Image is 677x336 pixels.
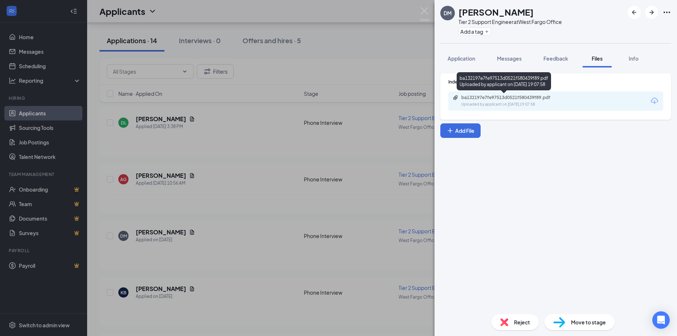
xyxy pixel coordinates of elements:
[630,8,639,17] svg: ArrowLeftNew
[453,95,458,101] svg: Paperclip
[543,55,568,62] span: Feedback
[458,6,534,18] h1: [PERSON_NAME]
[647,8,656,17] svg: ArrowRight
[485,29,489,34] svg: Plus
[448,79,663,85] div: Indeed Resume
[448,55,475,62] span: Application
[629,55,639,62] span: Info
[461,102,570,107] div: Uploaded by applicant on [DATE] 19:07:58
[514,318,530,326] span: Reject
[652,311,670,329] div: Open Intercom Messenger
[650,97,659,105] svg: Download
[440,123,481,138] button: Add FilePlus
[571,318,606,326] span: Move to stage
[458,18,562,25] div: Tier 2 Support Engineer at West Fargo Office
[592,55,603,62] span: Files
[645,6,658,19] button: ArrowRight
[444,9,452,17] div: DM
[497,55,522,62] span: Messages
[628,6,641,19] button: ArrowLeftNew
[446,127,454,134] svg: Plus
[457,72,551,90] div: ba132197e7fe97513d0521f580439f89.pdf Uploaded by applicant on [DATE] 19:07:58
[461,95,563,101] div: ba132197e7fe97513d0521f580439f89.pdf
[662,8,671,17] svg: Ellipses
[458,28,491,35] button: PlusAdd a tag
[453,95,570,107] a: Paperclipba132197e7fe97513d0521f580439f89.pdfUploaded by applicant on [DATE] 19:07:58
